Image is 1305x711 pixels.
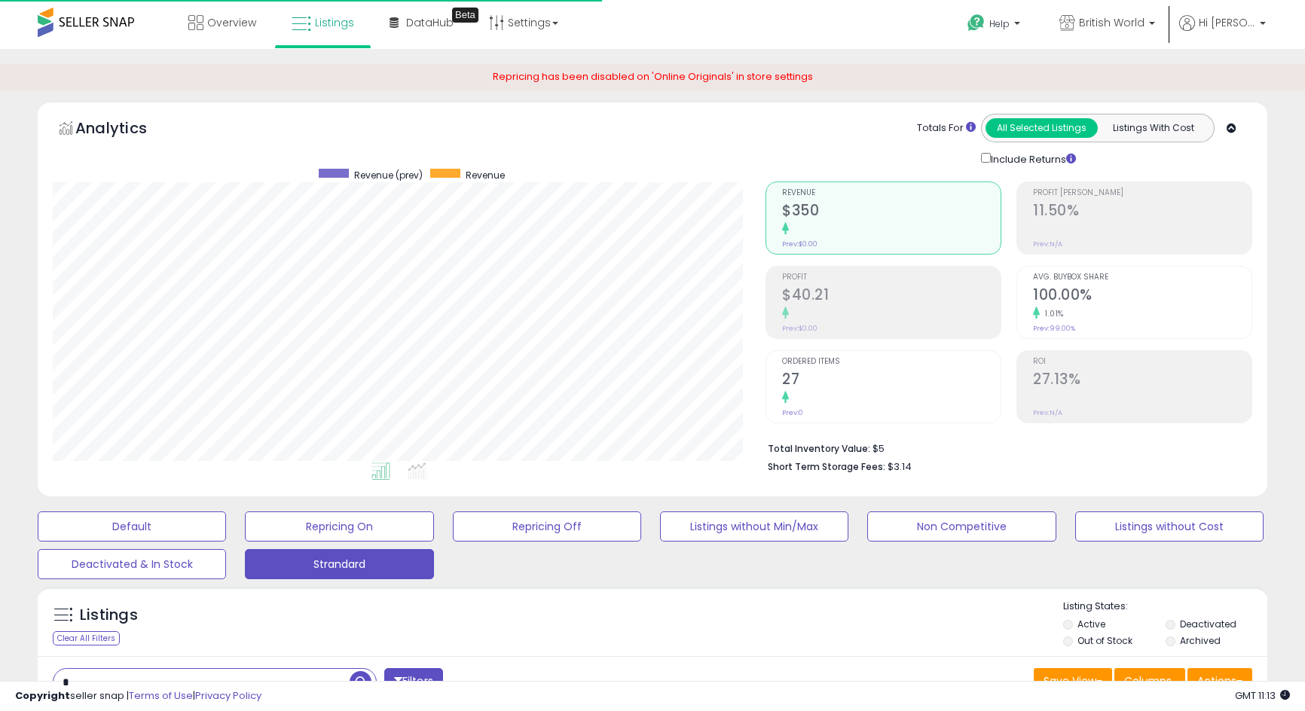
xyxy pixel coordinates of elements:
span: 2025-09-11 11:13 GMT [1235,688,1290,703]
h2: $350 [782,202,1001,222]
button: Strandard [245,549,433,579]
li: $5 [768,438,1241,456]
span: Columns [1124,673,1172,688]
span: British World [1079,15,1145,30]
span: Profit [782,273,1001,282]
h5: Analytics [75,117,176,142]
span: ROI [1033,358,1252,366]
span: Ordered Items [782,358,1001,366]
h2: 27.13% [1033,371,1252,391]
button: Repricing Off [453,511,641,542]
b: Total Inventory Value: [768,442,870,455]
b: Short Term Storage Fees: [768,460,885,473]
div: seller snap | | [15,689,261,703]
span: Revenue [466,169,505,182]
a: Hi [PERSON_NAME] [1179,15,1266,49]
span: Hi [PERSON_NAME] [1199,15,1255,30]
small: Prev: N/A [1033,408,1062,417]
span: $3.14 [888,459,912,474]
div: Include Returns [970,150,1094,167]
span: Avg. Buybox Share [1033,273,1252,282]
div: Totals For [917,121,976,136]
span: Help [989,17,1010,30]
button: Columns [1114,668,1185,694]
h2: 100.00% [1033,286,1252,307]
button: Filters [384,668,443,694]
h2: $40.21 [782,286,1001,307]
small: Prev: 99.00% [1033,324,1075,333]
div: Tooltip anchor [452,8,478,23]
button: Repricing On [245,511,433,542]
p: Listing States: [1063,600,1267,614]
h2: 11.50% [1033,202,1252,222]
button: Listings without Cost [1075,511,1264,542]
small: 1.01% [1040,308,1064,319]
i: Get Help [967,14,986,32]
span: Listings [315,15,354,30]
span: Revenue [782,189,1001,197]
button: Listings without Min/Max [660,511,848,542]
div: Clear All Filters [53,631,120,645]
h2: 27 [782,371,1001,391]
button: Actions [1187,668,1252,694]
a: Terms of Use [129,688,193,703]
span: Profit [PERSON_NAME] [1033,189,1252,197]
strong: Copyright [15,688,70,703]
small: Prev: $0.00 [782,324,818,333]
span: Overview [207,15,256,30]
a: Help [955,2,1035,49]
span: DataHub [406,15,454,30]
button: Listings With Cost [1097,118,1209,138]
button: Non Competitive [867,511,1056,542]
button: Deactivated & In Stock [38,549,226,579]
a: Privacy Policy [195,688,261,703]
h5: Listings [80,605,138,626]
button: All Selected Listings [986,118,1098,138]
label: Deactivated [1180,618,1236,630]
span: Revenue (prev) [354,169,423,182]
span: Repricing has been disabled on 'Online Originals' in store settings [493,69,813,84]
label: Active [1077,618,1105,630]
button: Save View [1034,668,1112,694]
button: Default [38,511,226,542]
label: Archived [1180,634,1221,647]
label: Out of Stock [1077,634,1132,647]
small: Prev: $0.00 [782,240,818,249]
small: Prev: 0 [782,408,803,417]
small: Prev: N/A [1033,240,1062,249]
